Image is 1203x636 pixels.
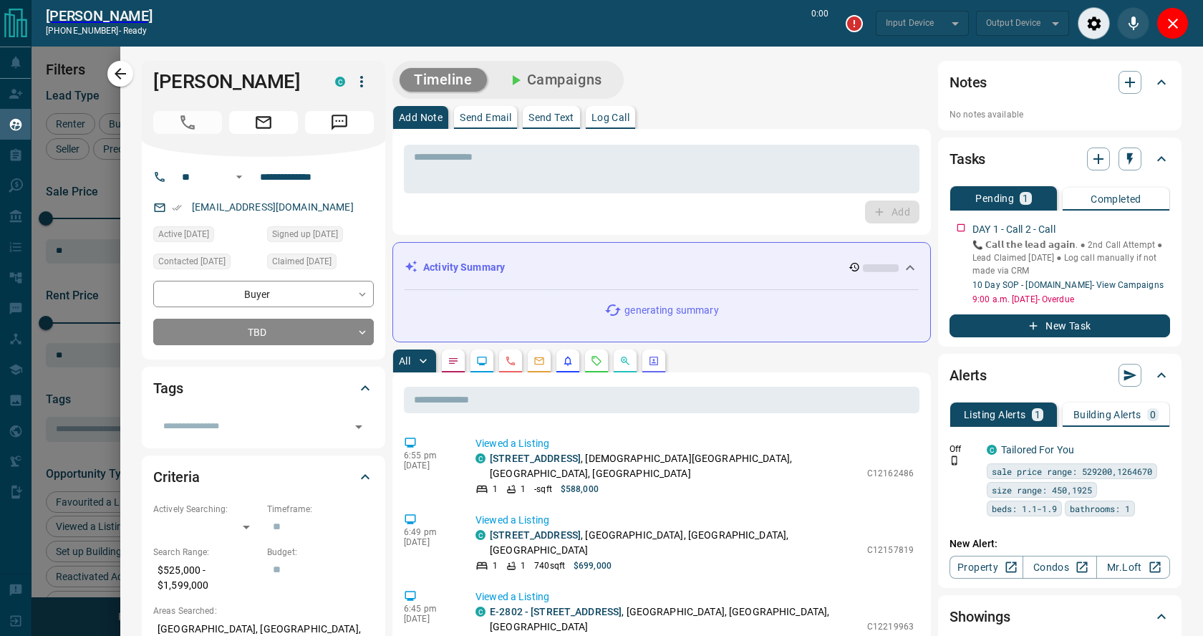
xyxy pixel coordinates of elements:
p: 6:55 pm [404,450,454,461]
div: Sat Sep 13 2025 [153,254,260,274]
p: 0 [1150,410,1156,420]
div: Mute [1117,7,1149,39]
div: Tasks [950,142,1170,176]
div: condos.ca [475,453,485,463]
h2: Criteria [153,466,200,488]
p: $699,000 [574,559,612,572]
p: - sqft [534,483,552,496]
p: C12157819 [867,544,914,556]
button: Open [349,417,369,437]
svg: Calls [505,355,516,367]
a: Property [950,556,1023,579]
p: Listing Alerts [964,410,1026,420]
p: , [DEMOGRAPHIC_DATA][GEOGRAPHIC_DATA], [GEOGRAPHIC_DATA], [GEOGRAPHIC_DATA] [490,451,860,481]
p: 6:49 pm [404,527,454,537]
p: 740 sqft [534,559,565,572]
p: 6:45 pm [404,604,454,614]
svg: Opportunities [619,355,631,367]
p: Viewed a Listing [475,436,914,451]
span: Email [229,111,298,134]
p: C12219963 [867,620,914,633]
p: Viewed a Listing [475,513,914,528]
p: No notes available [950,108,1170,121]
p: C12162486 [867,467,914,480]
svg: Emails [533,355,545,367]
span: size range: 450,1925 [992,483,1092,497]
p: [DATE] [404,614,454,624]
span: ready [123,26,148,36]
div: TBD [153,319,374,345]
div: Alerts [950,358,1170,392]
div: condos.ca [475,607,485,617]
div: Notes [950,65,1170,100]
div: condos.ca [987,445,997,455]
p: Building Alerts [1073,410,1141,420]
span: Signed up [DATE] [272,227,338,241]
span: Message [305,111,374,134]
svg: Notes [448,355,459,367]
p: Add Note [399,112,443,122]
h2: [PERSON_NAME] [46,7,153,24]
span: Contacted [DATE] [158,254,226,269]
p: $525,000 - $1,599,000 [153,559,260,597]
p: Completed [1091,194,1141,204]
span: beds: 1.1-1.9 [992,501,1057,516]
div: Fri Sep 12 2025 [267,226,374,246]
svg: Agent Actions [648,355,660,367]
div: Showings [950,599,1170,634]
a: Mr.Loft [1096,556,1170,579]
svg: Listing Alerts [562,355,574,367]
div: Activity Summary [405,254,919,281]
a: Condos [1023,556,1096,579]
p: 1 [493,483,498,496]
button: New Task [950,314,1170,337]
a: [STREET_ADDRESS] [490,453,581,464]
span: Call [153,111,222,134]
a: Tailored For You [1001,444,1074,456]
h1: [PERSON_NAME] [153,70,314,93]
a: 10 Day SOP - [DOMAIN_NAME]- View Campaigns [972,280,1164,290]
span: Claimed [DATE] [272,254,332,269]
h2: Tasks [950,148,985,170]
div: Buyer [153,281,374,307]
h2: Showings [950,605,1010,628]
p: Send Email [460,112,511,122]
div: Audio Settings [1078,7,1110,39]
svg: Push Notification Only [950,456,960,466]
p: 9:00 a.m. [DATE] - Overdue [972,293,1170,306]
div: Sat Sep 13 2025 [267,254,374,274]
span: sale price range: 529200,1264670 [992,464,1152,478]
p: [DATE] [404,537,454,547]
svg: Lead Browsing Activity [476,355,488,367]
div: Close [1156,7,1189,39]
p: Pending [975,193,1014,203]
p: [DATE] [404,461,454,471]
div: condos.ca [335,77,345,87]
p: 1 [521,483,526,496]
button: Campaigns [493,68,617,92]
p: 1 [1023,193,1028,203]
p: 1 [1035,410,1040,420]
p: Actively Searching: [153,503,260,516]
button: Open [231,168,248,185]
a: [EMAIL_ADDRESS][DOMAIN_NAME] [192,201,354,213]
p: , [GEOGRAPHIC_DATA], [GEOGRAPHIC_DATA], [GEOGRAPHIC_DATA] [490,528,860,558]
p: 1 [521,559,526,572]
p: DAY 1 - Call 2 - Call [972,222,1055,237]
div: Criteria [153,460,374,494]
p: , [GEOGRAPHIC_DATA], [GEOGRAPHIC_DATA], [GEOGRAPHIC_DATA] [490,604,860,635]
p: $588,000 [561,483,599,496]
div: Tags [153,371,374,405]
p: generating summary [624,303,718,318]
svg: Email Verified [172,203,182,213]
a: E-2802 - [STREET_ADDRESS] [490,606,622,617]
div: Sat Sep 13 2025 [153,226,260,246]
div: condos.ca [475,530,485,540]
p: Areas Searched: [153,604,374,617]
h2: Notes [950,71,987,94]
p: 1 [493,559,498,572]
button: Timeline [400,68,487,92]
span: Active [DATE] [158,227,209,241]
p: 📞 𝗖𝗮𝗹𝗹 𝘁𝗵𝗲 𝗹𝗲𝗮𝗱 𝗮𝗴𝗮𝗶𝗻. ● 2nd Call Attempt ● Lead Claimed [DATE] ‎● Log call manually if not made ... [972,238,1170,277]
h2: Tags [153,377,183,400]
